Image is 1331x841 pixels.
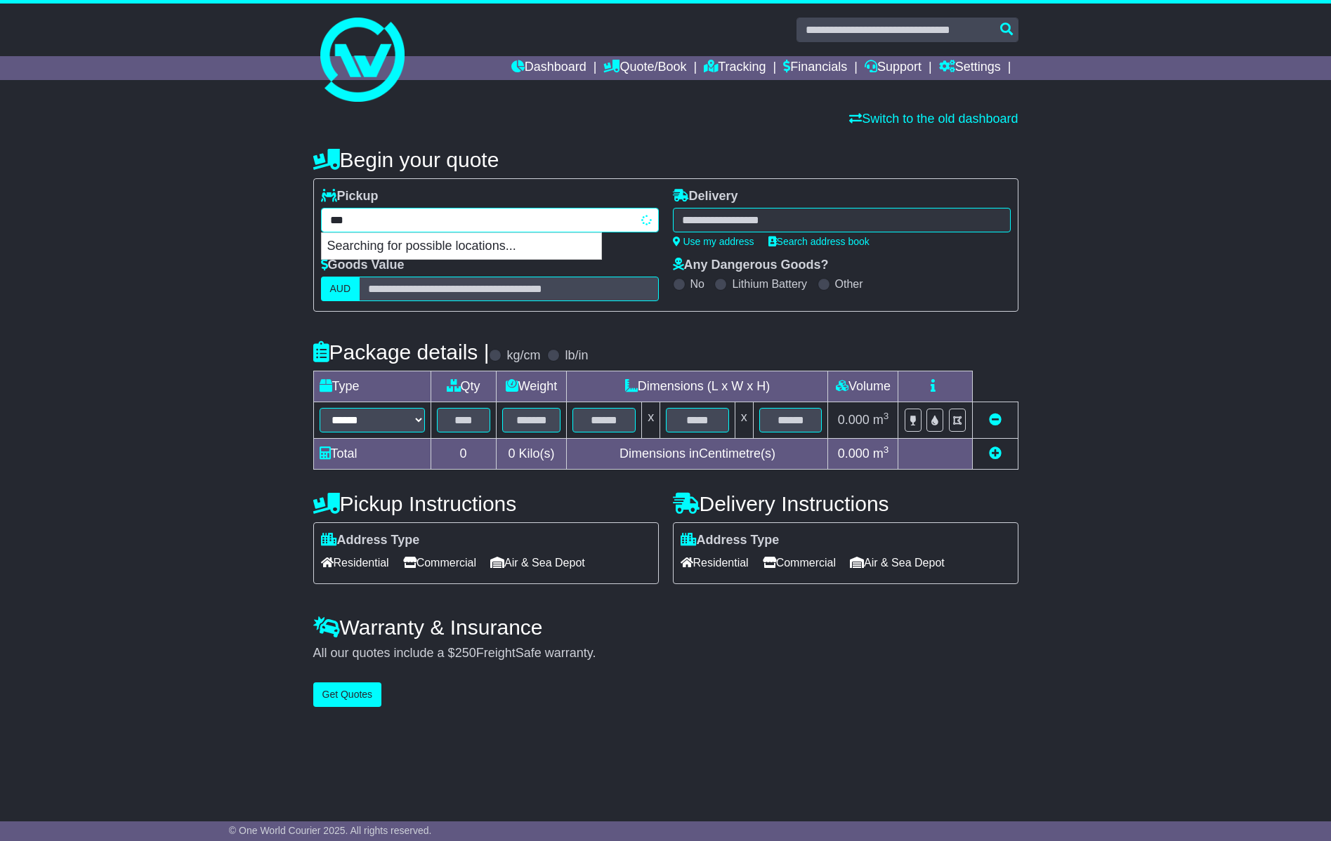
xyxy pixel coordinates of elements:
label: AUD [321,277,360,301]
td: Kilo(s) [496,439,567,470]
span: 250 [455,646,476,660]
sup: 3 [884,444,889,455]
label: Other [835,277,863,291]
a: Settings [939,56,1001,80]
td: Dimensions (L x W x H) [567,371,828,402]
td: x [735,402,753,439]
a: Add new item [989,446,1002,461]
typeahead: Please provide city [321,208,659,232]
span: Commercial [763,552,836,574]
label: Goods Value [321,258,405,273]
label: Delivery [673,189,738,204]
sup: 3 [884,411,889,421]
span: 0.000 [838,446,870,461]
button: Get Quotes [313,682,382,707]
label: lb/in [565,348,588,364]
a: Quote/Book [603,56,686,80]
label: Lithium Battery [732,277,807,291]
a: Switch to the old dashboard [849,112,1018,126]
td: Type [313,371,431,402]
h4: Delivery Instructions [673,492,1018,515]
h4: Warranty & Insurance [313,616,1018,639]
a: Remove this item [989,413,1002,427]
span: © One World Courier 2025. All rights reserved. [229,825,432,836]
label: kg/cm [506,348,540,364]
td: Volume [828,371,898,402]
h4: Begin your quote [313,148,1018,171]
td: x [642,402,660,439]
label: Address Type [681,533,780,548]
p: Searching for possible locations... [322,233,601,260]
span: m [873,413,889,427]
span: Air & Sea Depot [850,552,945,574]
span: 0 [508,446,515,461]
label: Address Type [321,533,420,548]
h4: Package details | [313,340,490,364]
span: Residential [681,552,749,574]
a: Financials [783,56,847,80]
a: Tracking [704,56,766,80]
span: m [873,446,889,461]
h4: Pickup Instructions [313,492,659,515]
label: Any Dangerous Goods? [673,258,829,273]
td: Weight [496,371,567,402]
span: Residential [321,552,389,574]
a: Search address book [768,236,870,247]
td: 0 [431,439,496,470]
a: Dashboard [511,56,586,80]
td: Qty [431,371,496,402]
span: Commercial [403,552,476,574]
a: Use my address [673,236,754,247]
span: 0.000 [838,413,870,427]
label: No [690,277,704,291]
div: All our quotes include a $ FreightSafe warranty. [313,646,1018,661]
a: Support [865,56,922,80]
td: Total [313,439,431,470]
td: Dimensions in Centimetre(s) [567,439,828,470]
span: Air & Sea Depot [490,552,585,574]
label: Pickup [321,189,379,204]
